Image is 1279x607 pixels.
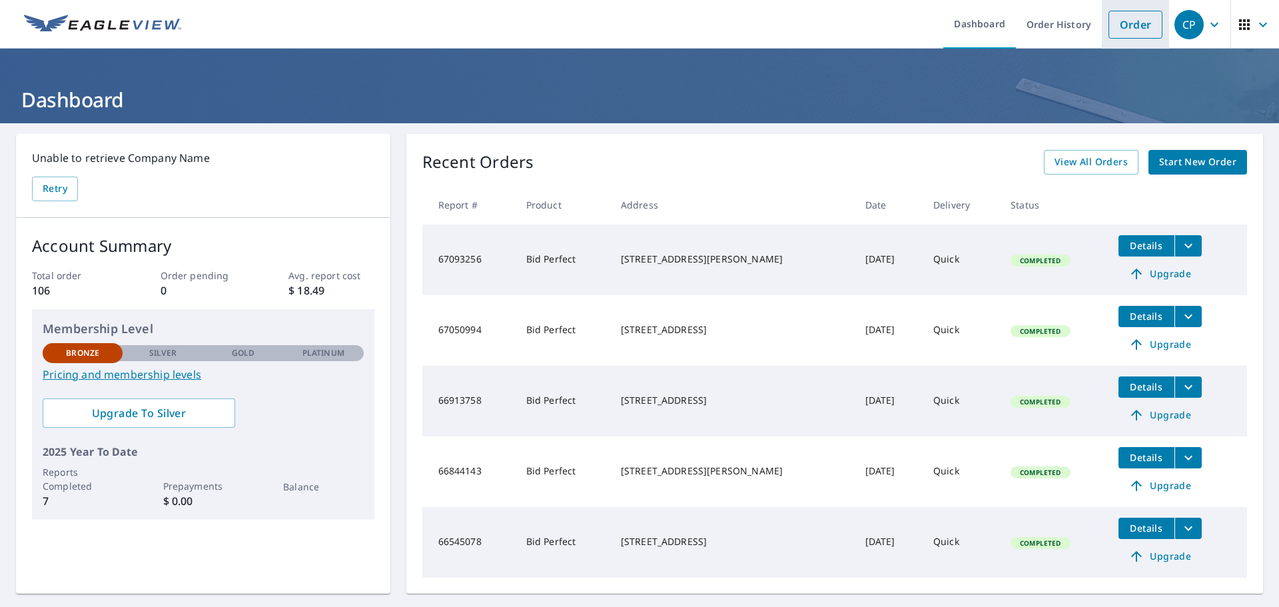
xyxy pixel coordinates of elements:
[1126,336,1194,352] span: Upgrade
[855,436,923,507] td: [DATE]
[1174,10,1204,39] div: CP
[923,185,1000,225] th: Delivery
[1012,468,1068,477] span: Completed
[1174,235,1202,257] button: filesDropdownBtn-67093256
[1012,326,1068,336] span: Completed
[283,480,363,494] p: Balance
[1174,447,1202,468] button: filesDropdownBtn-66844143
[1118,518,1174,539] button: detailsBtn-66545078
[1012,397,1068,406] span: Completed
[1000,185,1108,225] th: Status
[621,394,844,407] div: [STREET_ADDRESS]
[1126,407,1194,423] span: Upgrade
[422,366,516,436] td: 66913758
[1126,478,1194,494] span: Upgrade
[1118,235,1174,257] button: detailsBtn-67093256
[621,253,844,266] div: [STREET_ADDRESS][PERSON_NAME]
[1108,11,1162,39] a: Order
[1012,538,1068,548] span: Completed
[855,507,923,578] td: [DATE]
[1148,150,1247,175] a: Start New Order
[43,320,364,338] p: Membership Level
[1118,306,1174,327] button: detailsBtn-67050994
[1118,475,1202,496] a: Upgrade
[1012,256,1068,265] span: Completed
[16,86,1263,113] h1: Dashboard
[66,347,99,359] p: Bronze
[923,436,1000,507] td: Quick
[516,225,610,295] td: Bid Perfect
[422,185,516,225] th: Report #
[923,366,1000,436] td: Quick
[1126,266,1194,282] span: Upgrade
[1118,404,1202,426] a: Upgrade
[1044,150,1138,175] a: View All Orders
[1174,518,1202,539] button: filesDropdownBtn-66545078
[288,283,374,299] p: $ 18.49
[24,15,181,35] img: EV Logo
[516,185,610,225] th: Product
[422,295,516,366] td: 67050994
[302,347,344,359] p: Platinum
[1118,376,1174,398] button: detailsBtn-66913758
[1118,263,1202,285] a: Upgrade
[1118,334,1202,355] a: Upgrade
[516,436,610,507] td: Bid Perfect
[1126,239,1166,252] span: Details
[1126,522,1166,534] span: Details
[422,507,516,578] td: 66545078
[43,181,67,197] span: Retry
[923,507,1000,578] td: Quick
[621,323,844,336] div: [STREET_ADDRESS]
[32,177,78,201] button: Retry
[161,283,246,299] p: 0
[43,493,123,509] p: 7
[923,225,1000,295] td: Quick
[610,185,855,225] th: Address
[855,185,923,225] th: Date
[163,479,243,493] p: Prepayments
[288,269,374,283] p: Avg. report cost
[1118,546,1202,567] a: Upgrade
[1174,376,1202,398] button: filesDropdownBtn-66913758
[161,269,246,283] p: Order pending
[1126,451,1166,464] span: Details
[1174,306,1202,327] button: filesDropdownBtn-67050994
[1126,380,1166,393] span: Details
[43,398,235,428] a: Upgrade To Silver
[1159,154,1236,171] span: Start New Order
[422,150,534,175] p: Recent Orders
[621,535,844,548] div: [STREET_ADDRESS]
[923,295,1000,366] td: Quick
[163,493,243,509] p: $ 0.00
[43,366,364,382] a: Pricing and membership levels
[32,283,117,299] p: 106
[1126,310,1166,322] span: Details
[32,234,374,258] p: Account Summary
[32,150,374,166] p: Unable to retrieve Company Name
[422,225,516,295] td: 67093256
[855,366,923,436] td: [DATE]
[855,225,923,295] td: [DATE]
[32,269,117,283] p: Total order
[516,507,610,578] td: Bid Perfect
[1126,548,1194,564] span: Upgrade
[149,347,177,359] p: Silver
[232,347,254,359] p: Gold
[43,444,364,460] p: 2025 Year To Date
[621,464,844,478] div: [STREET_ADDRESS][PERSON_NAME]
[422,436,516,507] td: 66844143
[1118,447,1174,468] button: detailsBtn-66844143
[53,406,224,420] span: Upgrade To Silver
[516,366,610,436] td: Bid Perfect
[1055,154,1128,171] span: View All Orders
[43,465,123,493] p: Reports Completed
[516,295,610,366] td: Bid Perfect
[855,295,923,366] td: [DATE]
